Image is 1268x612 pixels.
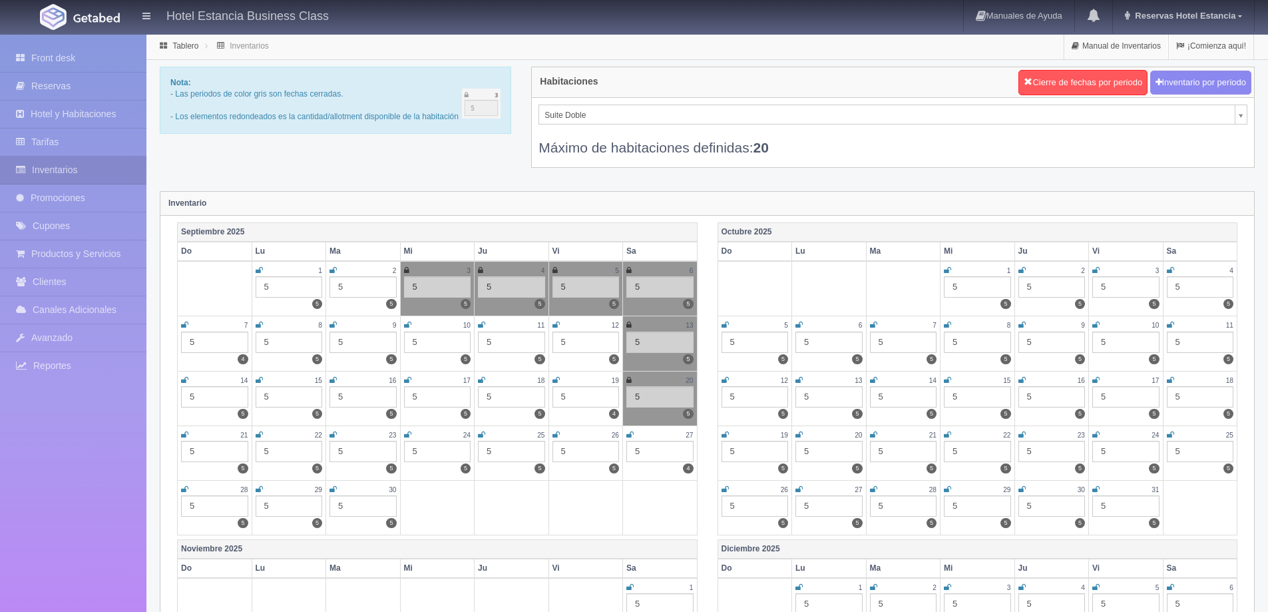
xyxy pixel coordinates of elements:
[178,539,698,559] th: Noviembre 2025
[467,267,471,274] small: 3
[1078,377,1085,384] small: 16
[244,322,248,329] small: 7
[172,41,198,51] a: Tablero
[463,432,471,439] small: 24
[537,377,544,384] small: 18
[1229,267,1233,274] small: 4
[933,584,937,591] small: 2
[534,463,544,473] label: 5
[1132,11,1235,21] span: Reservas Hotel Estancia
[478,276,545,298] div: 5
[329,332,397,353] div: 5
[1081,322,1085,329] small: 9
[326,242,401,261] th: Ma
[461,299,471,309] label: 5
[478,332,545,353] div: 5
[404,441,471,462] div: 5
[1169,33,1253,59] a: ¡Comienza aquí!
[1007,322,1011,329] small: 8
[552,441,620,462] div: 5
[1167,276,1234,298] div: 5
[929,432,937,439] small: 21
[855,377,862,384] small: 13
[612,322,619,329] small: 12
[626,332,694,353] div: 5
[478,386,545,408] div: 5
[462,89,501,119] img: cutoff.png
[612,377,619,384] small: 19
[548,559,623,578] th: Vi
[1000,354,1010,364] label: 5
[1229,584,1233,591] small: 6
[1149,463,1159,473] label: 5
[929,486,937,493] small: 28
[329,441,397,462] div: 5
[1078,432,1085,439] small: 23
[1018,441,1086,462] div: 5
[1167,386,1234,408] div: 5
[852,463,862,473] label: 5
[178,559,252,578] th: Do
[315,486,322,493] small: 29
[315,432,322,439] small: 22
[795,441,863,462] div: 5
[541,267,545,274] small: 4
[1149,409,1159,419] label: 5
[181,386,248,408] div: 5
[615,267,619,274] small: 5
[238,354,248,364] label: 4
[944,276,1011,298] div: 5
[1167,441,1234,462] div: 5
[1000,463,1010,473] label: 5
[1018,276,1086,298] div: 5
[623,242,698,261] th: Sa
[552,276,620,298] div: 5
[718,539,1237,559] th: Diciembre 2025
[312,354,322,364] label: 5
[1223,463,1233,473] label: 5
[463,322,471,329] small: 10
[168,198,206,208] strong: Inventario
[944,495,1011,517] div: 5
[1152,432,1159,439] small: 24
[852,409,862,419] label: 5
[252,242,326,261] th: Lu
[778,463,788,473] label: 5
[1007,267,1011,274] small: 1
[386,354,396,364] label: 5
[795,495,863,517] div: 5
[312,518,322,528] label: 5
[256,332,323,353] div: 5
[1163,242,1237,261] th: Sa
[683,299,693,309] label: 5
[944,386,1011,408] div: 5
[393,322,397,329] small: 9
[686,432,693,439] small: 27
[609,463,619,473] label: 5
[534,299,544,309] label: 5
[795,386,863,408] div: 5
[386,518,396,528] label: 5
[312,299,322,309] label: 5
[609,409,619,419] label: 4
[181,332,248,353] div: 5
[73,13,120,23] img: Getabed
[404,276,471,298] div: 5
[463,377,471,384] small: 17
[1014,559,1089,578] th: Ju
[1075,299,1085,309] label: 5
[166,7,329,23] h4: Hotel Estancia Business Class
[389,432,396,439] small: 23
[1150,71,1251,95] button: Inventario por periodo
[461,409,471,419] label: 5
[927,354,937,364] label: 5
[612,432,619,439] small: 26
[160,67,511,134] div: - Las periodos de color gris son fechas cerradas. - Los elementos redondeados es la cantidad/allo...
[389,486,396,493] small: 30
[1156,584,1160,591] small: 5
[329,495,397,517] div: 5
[1092,276,1160,298] div: 5
[548,242,623,261] th: Vi
[866,242,941,261] th: Ma
[181,441,248,462] div: 5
